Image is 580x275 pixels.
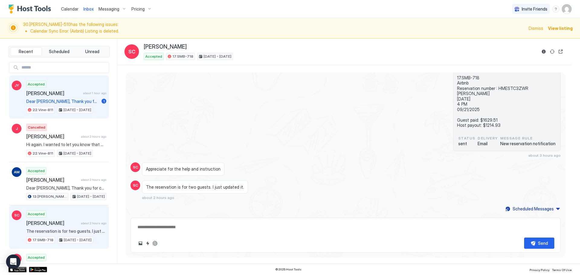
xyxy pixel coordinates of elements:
span: [PERSON_NAME] [26,133,79,139]
span: Accepted [28,211,45,217]
div: Scheduled Messages [513,206,554,212]
span: AM [14,169,20,175]
a: Privacy Policy [530,266,549,273]
span: Hi again. I wanted to let you know that we accidentally selected the wrong dates for our booking.... [26,142,106,147]
button: Unread [76,47,108,56]
span: SC [128,48,135,55]
span: Message Rule [500,136,556,141]
input: Input Field [19,62,109,73]
li: Calendar Sync Error: (Airbnb) Listing is deleted. [30,28,525,34]
span: [DATE] - [DATE] [63,151,91,156]
span: [DATE] - [DATE] [63,107,91,113]
span: 1 [103,99,105,104]
span: Scheduled [49,49,69,54]
span: © 2025 Host Tools [275,267,301,271]
span: Cancelled [28,125,45,130]
span: Calendar [61,6,79,11]
span: about 2 hours ago [81,135,106,139]
button: Scheduled Messages [504,205,561,213]
span: Accepted [145,54,162,59]
span: Appreciate for the help and instruction [146,166,221,172]
a: Terms Of Use [552,266,572,273]
div: User profile [562,4,572,14]
div: Dismiss [529,25,543,31]
span: [DATE] - [DATE] [204,54,231,59]
span: Pricing [131,6,145,12]
span: about 1 hour ago [83,91,106,95]
span: sent [458,141,475,146]
span: [DATE] - [DATE] [77,194,105,199]
span: Dear [PERSON_NAME], Thank you for choosing to stay at our apartment. 📅 I’d like to confirm your r... [26,99,99,104]
span: New reservation notification [500,141,556,146]
span: about 2 hours ago [142,195,174,200]
button: Recent [10,47,42,56]
span: The reservation is for two guests. I just updated it. [146,184,244,190]
button: Upload image [137,240,144,247]
span: J [16,126,18,131]
a: Inbox [83,6,94,12]
span: The reservation is for two guests. I just updated it. [26,229,106,234]
div: View listing [548,25,573,31]
div: tab-group [8,46,110,57]
span: status [458,136,475,141]
span: Invite Friends [522,6,547,12]
button: Send [524,238,554,249]
span: 22.Vine-811 [33,107,53,113]
span: Terms Of Use [552,268,572,272]
span: SC [14,213,19,218]
button: ChatGPT Auto Reply [151,240,159,247]
span: about 2 hours ago [81,178,106,182]
span: [PERSON_NAME] [26,220,79,226]
span: [PERSON_NAME] [26,177,79,183]
span: SC [133,183,138,188]
div: Send [538,240,548,246]
span: Recent [19,49,33,54]
span: Email [478,141,498,146]
a: App Store [8,267,27,272]
div: menu [552,5,559,13]
span: Accepted [28,82,45,87]
span: [DATE] - [DATE] [64,237,92,243]
span: Privacy Policy [530,268,549,272]
span: JY [14,83,19,88]
a: Google Play Store [29,267,47,272]
button: Reservation information [540,48,547,55]
span: Unread [85,49,99,54]
span: 17.SMB-718 Airbnb Reservation number : HMESTC3ZWR [PERSON_NAME] [DATE] 4 PM 09/21/2025 Guest paid... [457,75,557,128]
span: Messaging [98,6,119,12]
span: 13.[PERSON_NAME]-422 [33,194,67,199]
button: Scheduled [43,47,75,56]
span: SC [133,165,138,170]
span: Accepted [28,255,45,260]
span: 30.[PERSON_NAME]-510 has the following issues: [23,22,525,35]
div: Open Intercom Messenger [6,254,21,269]
span: Delivery [478,136,498,141]
span: [PERSON_NAME] [144,43,187,50]
span: Inbox [83,6,94,11]
span: 17.SMB-718 [33,237,53,243]
button: Quick reply [144,240,151,247]
button: Open reservation [557,48,564,55]
a: Calendar [61,6,79,12]
button: Sync reservation [549,48,556,55]
span: 17.SMB-718 [172,54,193,59]
span: about 2 hours ago [81,221,106,225]
span: about 3 hours ago [528,153,561,158]
a: Host Tools Logo [8,5,54,14]
span: Accepted [28,168,45,174]
span: 22.Vine-811 [33,151,53,156]
span: Dear [PERSON_NAME], Thank you for choosing to stay at our apartment. 📅 I’d like to confirm your r... [26,185,106,191]
span: [PERSON_NAME] [26,90,81,96]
